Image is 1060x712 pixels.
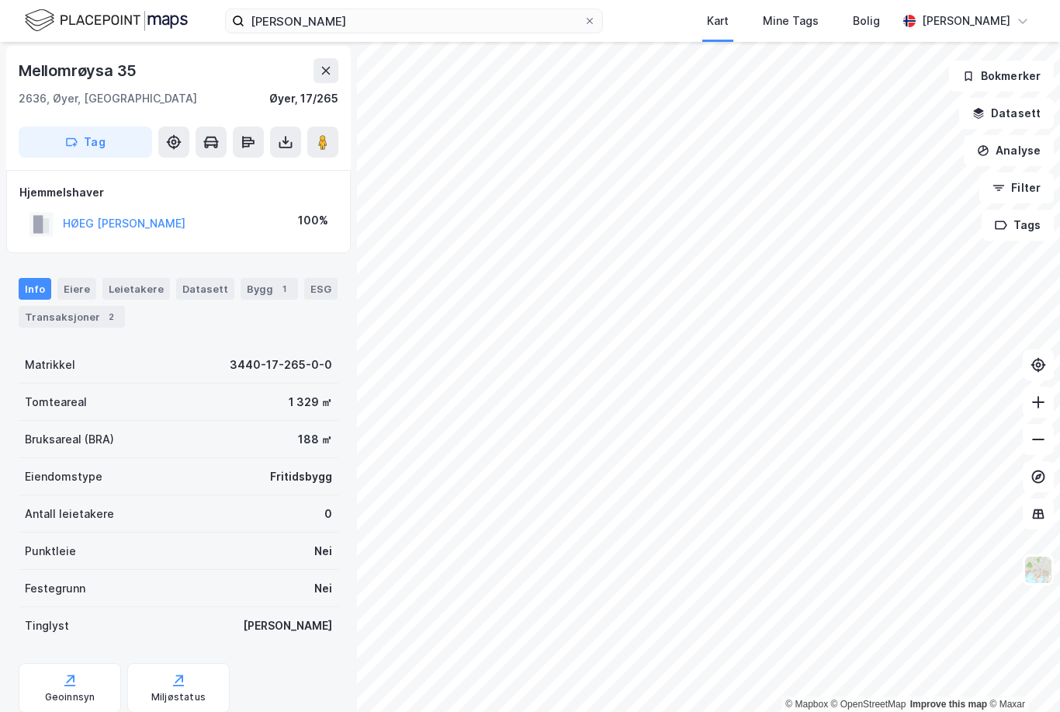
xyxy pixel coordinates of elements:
div: Kart [707,12,729,30]
div: Transaksjoner [19,306,125,328]
div: Info [19,278,51,300]
button: Datasett [959,98,1054,129]
div: [PERSON_NAME] [922,12,1010,30]
div: Bygg [241,278,298,300]
div: Geoinnsyn [45,691,95,703]
div: Hjemmelshaver [19,183,338,202]
img: logo.f888ab2527a4732fd821a326f86c7f29.svg [25,7,188,34]
a: Improve this map [910,699,987,710]
button: Filter [979,172,1054,203]
div: 2 [103,309,119,325]
div: 0 [324,505,332,523]
div: Datasett [176,278,234,300]
input: Søk på adresse, matrikkel, gårdeiere, leietakere eller personer [244,9,584,33]
div: Mellomrøysa 35 [19,58,140,83]
div: Miljøstatus [151,691,206,703]
div: Tomteareal [25,393,87,412]
button: Bokmerker [949,61,1054,92]
div: ESG [304,278,338,300]
div: Eiendomstype [25,467,102,486]
div: 3440-17-265-0-0 [230,356,332,374]
div: Tinglyst [25,616,69,635]
div: Eiere [57,278,96,300]
div: 2636, Øyer, [GEOGRAPHIC_DATA] [19,89,197,108]
div: Mine Tags [763,12,819,30]
div: Leietakere [102,278,170,300]
div: Bruksareal (BRA) [25,430,114,449]
div: Fritidsbygg [270,467,332,486]
div: Øyer, 17/265 [269,89,338,108]
div: Nei [314,579,332,598]
a: OpenStreetMap [831,699,906,710]
a: Mapbox [785,699,828,710]
button: Tags [982,210,1054,241]
div: Bolig [853,12,880,30]
div: Matrikkel [25,356,75,374]
div: Festegrunn [25,579,85,598]
div: Punktleie [25,542,76,561]
button: Tag [19,127,152,158]
div: 1 329 ㎡ [289,393,332,412]
div: Antall leietakere [25,505,114,523]
div: Nei [314,542,332,561]
div: 188 ㎡ [298,430,332,449]
iframe: Chat Widget [982,637,1060,712]
img: Z [1024,555,1053,585]
div: [PERSON_NAME] [243,616,332,635]
div: 1 [276,281,292,297]
div: Kontrollprogram for chat [982,637,1060,712]
button: Analyse [964,135,1054,166]
div: 100% [298,211,328,230]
